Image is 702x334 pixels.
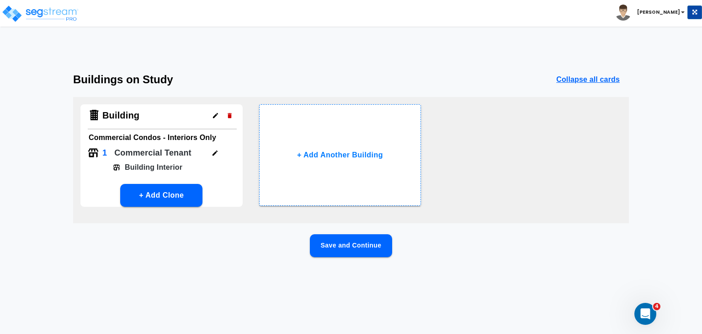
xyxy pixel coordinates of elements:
[634,303,656,325] iframe: Intercom live chat
[637,9,680,16] b: [PERSON_NAME]
[556,74,620,85] p: Collapse all cards
[73,73,173,86] h3: Buildings on Study
[113,164,120,171] img: Tenant Icon
[102,110,139,121] h4: Building
[653,303,660,310] span: 4
[120,184,202,207] button: + Add Clone
[114,147,191,159] p: Commercial Tenant
[310,234,392,257] button: Save and Continue
[615,5,631,21] img: avatar.png
[88,109,101,122] img: Building Icon
[1,5,79,23] img: logo_pro_r.png
[88,147,99,158] img: Tenant Icon
[89,131,234,144] h6: Commercial Condos - Interiors Only
[102,147,107,159] p: 1
[120,162,182,173] p: Building Interior
[259,104,421,206] button: + Add Another Building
